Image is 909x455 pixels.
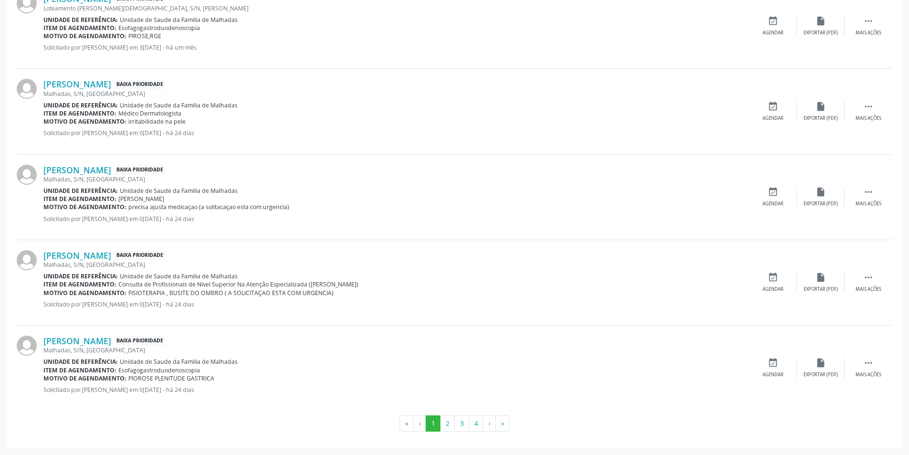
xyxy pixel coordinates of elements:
[43,109,116,117] b: Item de agendamento:
[804,286,838,293] div: Exportar (PDF)
[856,115,881,122] div: Mais ações
[43,346,749,354] div: Malhadas, S/N, [GEOGRAPHIC_DATA]
[768,187,778,197] i: event_available
[43,366,116,374] b: Item de agendamento:
[863,101,874,112] i: 
[768,358,778,368] i: event_available
[120,358,238,366] span: Unidade de Saude da Familia de Malhadas
[118,24,200,32] span: Esofagogastroduodenoscopia
[43,203,126,211] b: Motivo de agendamento:
[43,165,111,175] a: [PERSON_NAME]
[43,101,118,109] b: Unidade de referência:
[115,251,165,261] span: Baixa Prioridade
[128,203,289,211] span: precisa ajusta medicaçao (a solitacaçao esta com urgencia)
[120,16,238,24] span: Unidade de Saude da Familia de Malhadas
[115,165,165,175] span: Baixa Prioridade
[43,261,749,269] div: Malhadas, S/N, [GEOGRAPHIC_DATA]
[118,280,358,288] span: Consulta de Profissionais de Nivel Superior Na Atenção Especializada ([PERSON_NAME])
[120,101,238,109] span: Unidade de Saude da Familia de Malhadas
[863,16,874,26] i: 
[763,115,784,122] div: Agendar
[815,187,826,197] i: insert_drive_file
[43,386,749,394] p: Solicitado por [PERSON_NAME] em 0[DATE] - há 24 dias
[856,201,881,207] div: Mais ações
[115,336,165,346] span: Baixa Prioridade
[43,32,126,40] b: Motivo de agendamento:
[43,4,749,12] div: Loteamento [PERSON_NAME][DEMOGRAPHIC_DATA], S/N, [PERSON_NAME]
[17,336,37,356] img: img
[43,90,749,98] div: Malhadas, S/N, [GEOGRAPHIC_DATA]
[43,195,116,203] b: Item de agendamento:
[43,117,126,126] b: Motivo de agendamento:
[17,415,892,432] ul: Pagination
[856,371,881,378] div: Mais ações
[768,101,778,112] i: event_available
[863,272,874,283] i: 
[120,272,238,280] span: Unidade de Saude da Familia de Malhadas
[763,371,784,378] div: Agendar
[43,272,118,280] b: Unidade de referência:
[118,109,181,117] span: Médico Dermatologista
[43,300,749,308] p: Solicitado por [PERSON_NAME] em 0[DATE] - há 24 dias
[856,286,881,293] div: Mais ações
[43,358,118,366] b: Unidade de referência:
[815,101,826,112] i: insert_drive_file
[17,165,37,185] img: img
[17,250,37,270] img: img
[815,358,826,368] i: insert_drive_file
[118,366,200,374] span: Esofagogastroduodenoscopia
[815,272,826,283] i: insert_drive_file
[768,272,778,283] i: event_available
[804,371,838,378] div: Exportar (PDF)
[43,374,126,382] b: Motivo de agendamento:
[763,286,784,293] div: Agendar
[440,415,455,432] button: Go to page 2
[115,79,165,89] span: Baixa Prioridade
[763,201,784,207] div: Agendar
[43,250,111,261] a: [PERSON_NAME]
[43,129,749,137] p: Solicitado por [PERSON_NAME] em 0[DATE] - há 24 dias
[43,16,118,24] b: Unidade de referência:
[495,415,510,432] button: Go to last page
[120,187,238,195] span: Unidade de Saude da Familia de Malhadas
[43,280,116,288] b: Item de agendamento:
[469,415,483,432] button: Go to page 4
[43,187,118,195] b: Unidade de referência:
[43,175,749,183] div: Malhadas, S/N, [GEOGRAPHIC_DATA]
[483,415,496,432] button: Go to next page
[426,415,440,432] button: Go to page 1
[17,79,37,99] img: img
[43,79,111,89] a: [PERSON_NAME]
[804,115,838,122] div: Exportar (PDF)
[43,215,749,223] p: Solicitado por [PERSON_NAME] em 0[DATE] - há 24 dias
[763,30,784,36] div: Agendar
[128,289,334,297] span: FISIOTERAPIA , BUSITE DO OMBRO ( A SOLICITAÇAO ESTA COM URGENCIA)
[128,374,214,382] span: PIOROSE PLENITUDE GASTRICA
[863,187,874,197] i: 
[815,16,826,26] i: insert_drive_file
[128,117,186,126] span: irritabilidade na pele
[43,43,749,52] p: Solicitado por [PERSON_NAME] em 3[DATE] - há um mês
[43,336,111,346] a: [PERSON_NAME]
[863,358,874,368] i: 
[43,289,126,297] b: Motivo de agendamento:
[804,30,838,36] div: Exportar (PDF)
[454,415,469,432] button: Go to page 3
[768,16,778,26] i: event_available
[118,195,164,203] span: [PERSON_NAME]
[856,30,881,36] div: Mais ações
[43,24,116,32] b: Item de agendamento:
[128,32,161,40] span: PIROSE,RGE
[804,201,838,207] div: Exportar (PDF)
